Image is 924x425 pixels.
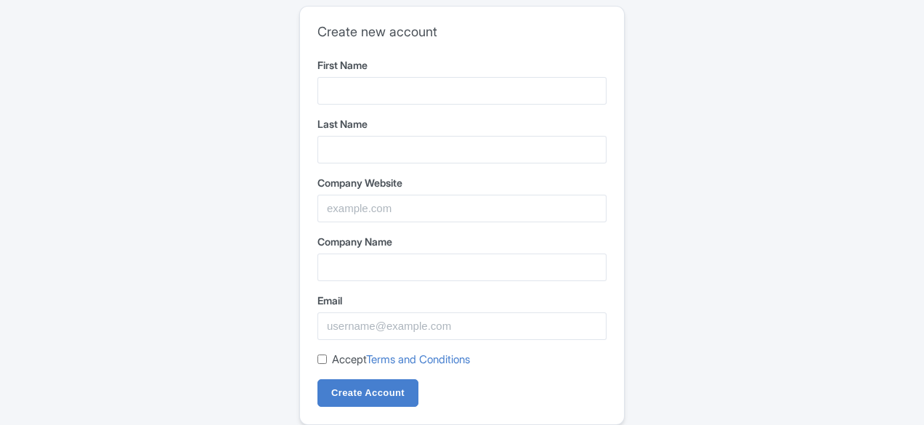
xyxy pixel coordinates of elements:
[317,234,607,249] label: Company Name
[317,379,418,407] input: Create Account
[317,57,607,73] label: First Name
[317,24,607,40] h2: Create new account
[332,352,470,368] label: Accept
[317,312,607,340] input: username@example.com
[317,195,607,222] input: example.com
[317,293,607,308] label: Email
[317,116,607,131] label: Last Name
[366,352,470,366] a: Terms and Conditions
[317,175,607,190] label: Company Website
